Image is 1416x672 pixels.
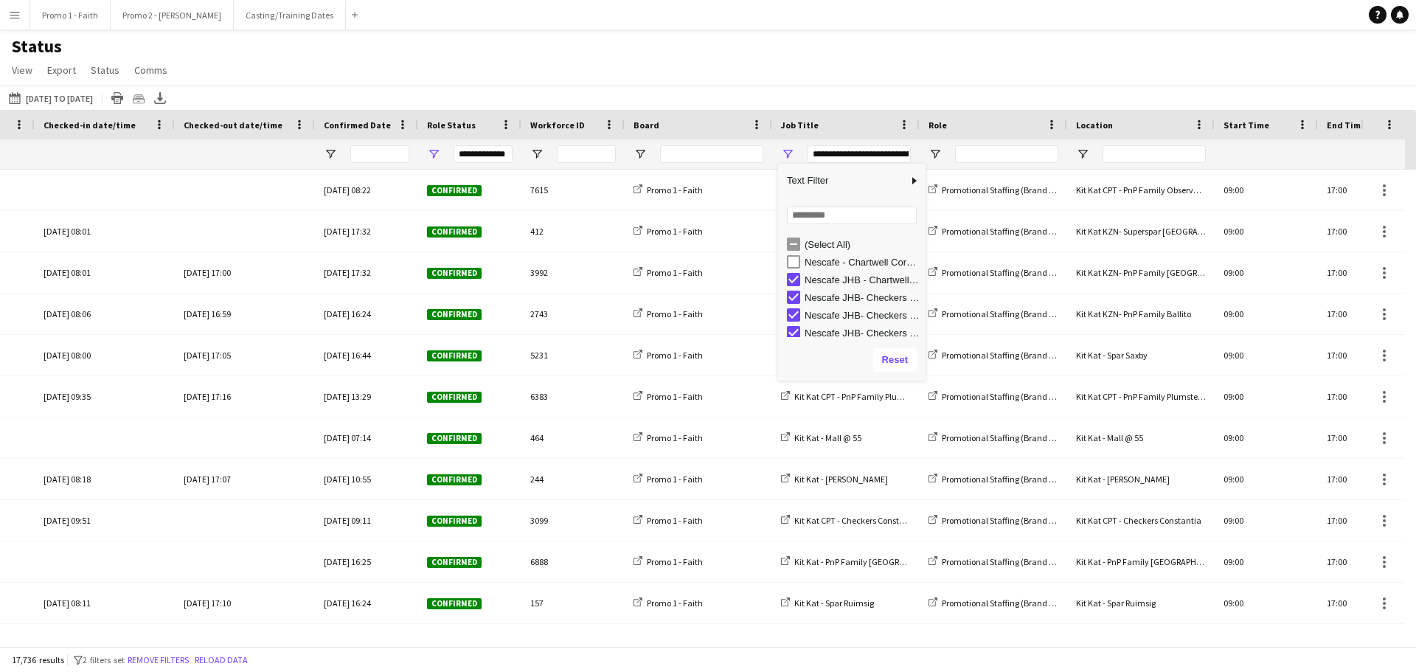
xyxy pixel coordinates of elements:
[805,292,921,303] div: Nescafe JHB- Checkers Neighbourhood
[647,226,703,237] span: Promo 1 - Faith
[427,119,476,131] span: Role Status
[794,474,888,485] span: Kit Kat - [PERSON_NAME]
[929,391,1103,402] a: Promotional Staffing (Brand Ambassadors)
[427,350,482,361] span: Confirmed
[647,474,703,485] span: Promo 1 - Faith
[85,60,125,80] a: Status
[44,624,166,665] div: [DATE] 09:27
[427,226,482,238] span: Confirmed
[315,418,418,458] div: [DATE] 07:14
[427,309,482,320] span: Confirmed
[427,185,482,196] span: Confirmed
[929,350,1103,361] a: Promotional Staffing (Brand Ambassadors)
[929,267,1103,278] a: Promotional Staffing (Brand Ambassadors)
[1215,624,1318,665] div: 09:00
[315,335,418,375] div: [DATE] 16:44
[6,60,38,80] a: View
[647,308,703,319] span: Promo 1 - Faith
[1067,252,1215,293] div: Kit Kat KZN- PnP Family [GEOGRAPHIC_DATA]
[427,148,440,161] button: Open Filter Menu
[942,267,1103,278] span: Promotional Staffing (Brand Ambassadors)
[1215,335,1318,375] div: 09:00
[184,294,306,334] div: [DATE] 16:59
[44,583,166,623] div: [DATE] 08:11
[634,119,659,131] span: Board
[647,184,703,195] span: Promo 1 - Faith
[778,168,908,193] span: Text Filter
[634,474,703,485] a: Promo 1 - Faith
[108,89,126,107] app-action-btn: Print
[184,459,306,499] div: [DATE] 17:07
[427,516,482,527] span: Confirmed
[1067,583,1215,623] div: Kit Kat - Spar Ruimsig
[805,257,921,268] div: Nescafe - Chartwell Corner Checkers
[942,474,1103,485] span: Promotional Staffing (Brand Ambassadors)
[521,624,625,665] div: 2800
[315,252,418,293] div: [DATE] 17:32
[873,348,917,372] button: Reset
[1215,170,1318,210] div: 09:00
[44,252,166,293] div: [DATE] 08:01
[942,184,1103,195] span: Promotional Staffing (Brand Ambassadors)
[942,391,1103,402] span: Promotional Staffing (Brand Ambassadors)
[1103,145,1206,163] input: Location Filter Input
[929,226,1103,237] a: Promotional Staffing (Brand Ambassadors)
[942,556,1103,567] span: Promotional Staffing (Brand Ambassadors)
[192,652,251,668] button: Reload data
[44,500,166,541] div: [DATE] 09:51
[660,145,763,163] input: Board Filter Input
[634,267,703,278] a: Promo 1 - Faith
[44,294,166,334] div: [DATE] 08:06
[787,207,917,224] input: Search filter values
[942,308,1103,319] span: Promotional Staffing (Brand Ambassadors)
[324,148,337,161] button: Open Filter Menu
[647,267,703,278] span: Promo 1 - Faith
[781,556,950,567] a: Kit Kat - PnP Family [GEOGRAPHIC_DATA]
[44,119,136,131] span: Checked-in date/time
[1215,376,1318,417] div: 09:00
[315,541,418,582] div: [DATE] 16:25
[929,119,947,131] span: Role
[647,597,703,609] span: Promo 1 - Faith
[12,63,32,77] span: View
[1067,459,1215,499] div: Kit Kat - [PERSON_NAME]
[634,597,703,609] a: Promo 1 - Faith
[521,211,625,252] div: 412
[521,376,625,417] div: 6383
[521,335,625,375] div: 5231
[794,556,950,567] span: Kit Kat - PnP Family [GEOGRAPHIC_DATA]
[151,89,169,107] app-action-btn: Export XLSX
[794,391,926,402] span: Kit Kat CPT - PnP Family Plumstead
[521,459,625,499] div: 244
[184,376,306,417] div: [DATE] 17:16
[942,350,1103,361] span: Promotional Staffing (Brand Ambassadors)
[530,148,544,161] button: Open Filter Menu
[805,274,921,285] div: Nescafe JHB - Chartwell Corner Checkers
[111,1,234,30] button: Promo 2 - [PERSON_NAME]
[521,541,625,582] div: 6888
[781,515,920,526] a: Kit Kat CPT - Checkers Constantia
[234,1,346,30] button: Casting/Training Dates
[1215,294,1318,334] div: 09:00
[128,60,173,80] a: Comms
[83,654,125,665] span: 2 filters set
[647,556,703,567] span: Promo 1 - Faith
[44,459,166,499] div: [DATE] 08:18
[929,308,1103,319] a: Promotional Staffing (Brand Ambassadors)
[647,391,703,402] span: Promo 1 - Faith
[521,294,625,334] div: 2743
[427,557,482,568] span: Confirmed
[44,376,166,417] div: [DATE] 09:35
[184,583,306,623] div: [DATE] 17:10
[44,335,166,375] div: [DATE] 08:00
[184,335,306,375] div: [DATE] 17:05
[41,60,82,80] a: Export
[1076,148,1089,161] button: Open Filter Menu
[427,598,482,609] span: Confirmed
[781,432,861,443] a: Kit Kat - Mall @ 55
[942,597,1103,609] span: Promotional Staffing (Brand Ambassadors)
[47,63,76,77] span: Export
[929,515,1103,526] a: Promotional Staffing (Brand Ambassadors)
[521,170,625,210] div: 7615
[794,432,861,443] span: Kit Kat - Mall @ 55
